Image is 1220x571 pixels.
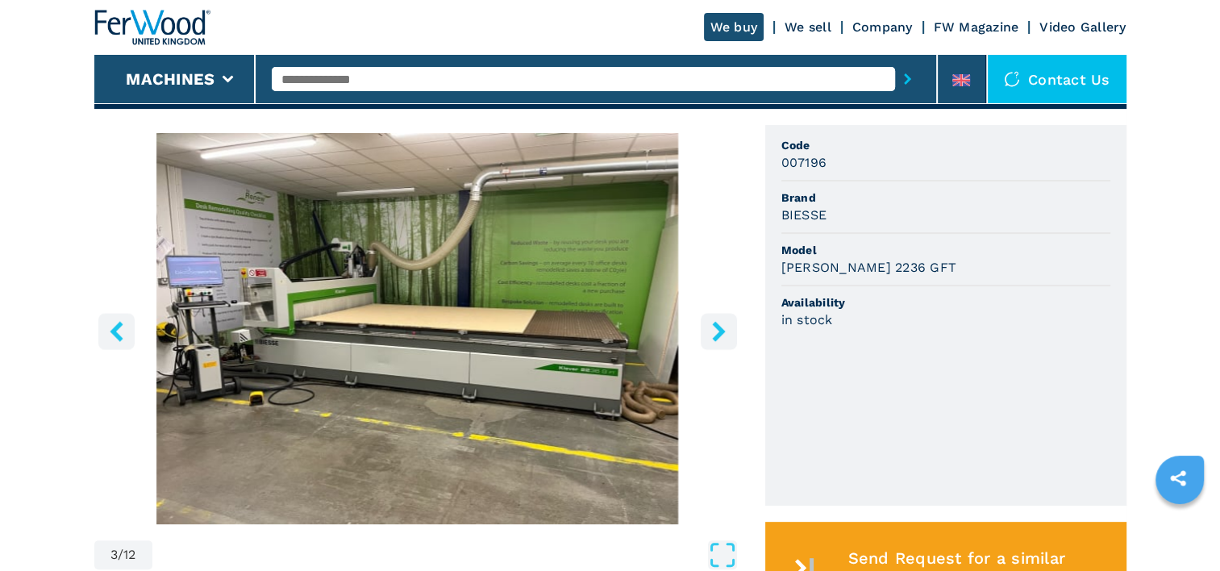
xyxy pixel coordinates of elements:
span: Brand [781,190,1110,206]
span: Model [781,242,1110,258]
a: sharethis [1158,458,1198,498]
h3: 007196 [781,153,827,172]
a: Company [852,19,913,35]
a: FW Magazine [934,19,1019,35]
h3: in stock [781,311,833,329]
button: Open Fullscreen [156,540,737,569]
button: Machines [126,69,214,89]
button: right-button [701,313,737,349]
h3: [PERSON_NAME] 2236 GFT [781,258,957,277]
img: CNC Machine Centres With Flat Table BIESSE KLEVER 2236 GFT [94,133,741,524]
img: Contact us [1004,71,1020,87]
iframe: Chat [1151,498,1208,559]
a: Video Gallery [1039,19,1126,35]
div: Contact us [988,55,1126,103]
span: 3 [110,548,118,561]
button: submit-button [895,60,920,98]
h3: BIESSE [781,206,827,224]
span: / [118,548,123,561]
span: Code [781,137,1110,153]
img: Ferwood [94,10,210,45]
button: left-button [98,313,135,349]
a: We sell [785,19,831,35]
a: We buy [704,13,764,41]
div: Go to Slide 3 [94,133,741,524]
span: Availability [781,294,1110,311]
span: 12 [123,548,136,561]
